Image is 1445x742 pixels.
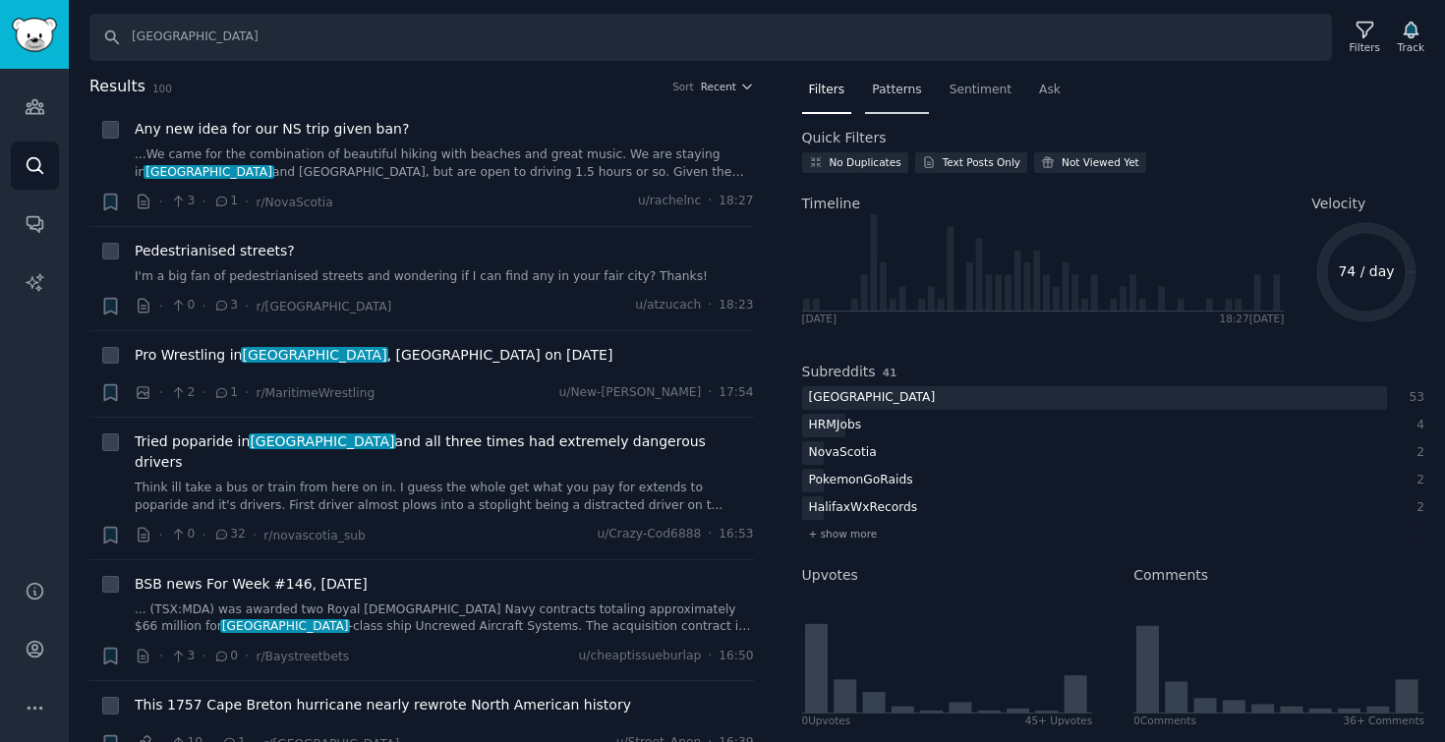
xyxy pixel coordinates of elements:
span: 16:50 [719,648,753,665]
span: 0 [170,526,195,543]
span: u/Crazy-Cod6888 [597,526,701,543]
span: 1 [213,384,238,402]
span: u/New-[PERSON_NAME] [558,384,701,402]
div: 53 [1408,389,1425,407]
span: [GEOGRAPHIC_DATA] [144,165,273,179]
span: · [202,646,205,666]
div: No Duplicates [830,155,901,169]
a: ... (TSX:MDA) was awarded two Royal [DEMOGRAPHIC_DATA] Navy contracts totaling approximately $66 ... [135,601,754,636]
span: 18:23 [719,297,753,314]
span: r/[GEOGRAPHIC_DATA] [256,300,391,314]
span: r/Baystreetbets [256,650,349,663]
span: 0 [170,297,195,314]
span: 16:53 [719,526,753,543]
h2: Upvotes [802,565,858,586]
a: ...We came for the combination of beautiful hiking with beaches and great music. We are staying i... [135,146,754,181]
div: NovaScotia [802,441,884,466]
span: · [253,525,257,545]
span: 3 [170,648,195,665]
span: Timeline [802,194,861,214]
span: 1 [213,193,238,210]
span: Recent [701,80,736,93]
div: Sort [672,80,694,93]
span: · [245,192,249,212]
div: Text Posts Only [943,155,1020,169]
span: · [159,525,163,545]
span: · [708,648,712,665]
div: 0 Upvote s [802,713,851,727]
span: · [245,646,249,666]
button: Track [1391,17,1431,58]
span: Ask [1039,82,1061,99]
span: 32 [213,526,246,543]
div: 18:27 [DATE] [1219,312,1284,325]
span: · [708,297,712,314]
span: r/NovaScotia [256,196,332,209]
button: Recent [701,80,754,93]
span: 2 [170,384,195,402]
span: · [708,384,712,402]
div: 0 Comment s [1133,713,1196,727]
span: Sentiment [950,82,1011,99]
div: Filters [1350,40,1380,54]
a: BSB news For Week #146, [DATE] [135,574,368,595]
a: Think ill take a bus or train from here on in. I guess the whole get what you pay for extends to ... [135,480,754,514]
span: [GEOGRAPHIC_DATA] [241,347,389,363]
div: [GEOGRAPHIC_DATA] [802,386,943,411]
span: · [708,193,712,210]
span: [GEOGRAPHIC_DATA] [249,433,397,449]
input: Search Keyword [89,14,1332,61]
span: · [202,296,205,316]
span: u/rachelnc [638,193,701,210]
span: + show more [809,527,878,541]
span: · [708,526,712,543]
div: 45+ Upvotes [1025,713,1093,727]
span: u/cheaptissueburlap [579,648,702,665]
div: 4 [1408,417,1425,434]
a: Tried poparide in[GEOGRAPHIC_DATA]and all three times had extremely dangerous drivers [135,431,754,473]
div: 2 [1408,444,1425,462]
a: Pro Wrestling in[GEOGRAPHIC_DATA], [GEOGRAPHIC_DATA] on [DATE] [135,345,612,366]
span: · [245,382,249,403]
div: 2 [1408,472,1425,489]
div: HalifaxWxRecords [802,496,925,521]
span: Filters [809,82,845,99]
div: [DATE] [802,312,838,325]
a: This 1757 Cape Breton hurricane nearly rewrote North American history [135,695,631,715]
span: 3 [213,297,238,314]
span: 41 [883,367,897,378]
span: r/novascotia_sub [263,529,366,542]
span: · [159,192,163,212]
span: · [245,296,249,316]
div: Not Viewed Yet [1062,155,1139,169]
span: · [159,296,163,316]
a: Any new idea for our NS trip given ban? [135,119,409,140]
span: · [202,192,205,212]
div: HRMJobs [802,414,869,438]
img: GummySearch logo [12,18,57,52]
div: 36+ Comments [1344,713,1424,727]
span: u/atzucach [635,297,701,314]
text: 74 / day [1339,263,1395,279]
span: · [159,646,163,666]
span: 17:54 [719,384,753,402]
h2: Subreddits [802,362,876,382]
span: · [202,525,205,545]
div: PokemonGoRaids [802,469,920,493]
h2: Comments [1133,565,1208,586]
span: 18:27 [719,193,753,210]
span: Results [89,75,145,99]
a: Pedestrianised streets? [135,241,295,261]
span: r/MaritimeWrestling [256,386,375,400]
span: [GEOGRAPHIC_DATA] [220,619,350,633]
a: I'm a big fan of pedestrianised streets and wondering if I can find any in your fair city? Thanks! [135,268,754,286]
span: · [159,382,163,403]
h2: Quick Filters [802,128,887,148]
div: Track [1398,40,1424,54]
span: Pro Wrestling in , [GEOGRAPHIC_DATA] on [DATE] [135,345,612,366]
span: · [202,382,205,403]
